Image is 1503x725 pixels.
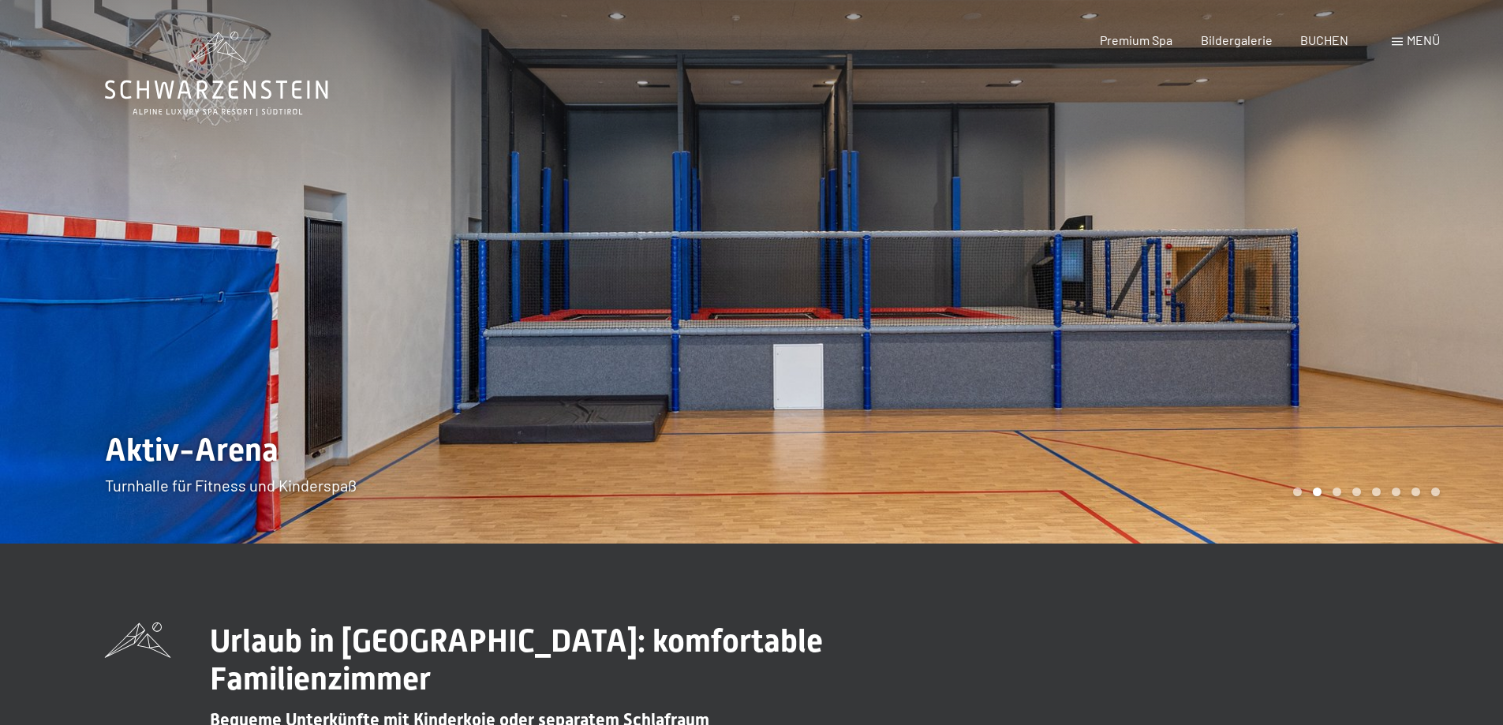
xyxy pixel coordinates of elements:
div: Carousel Page 2 (Current Slide) [1313,488,1322,496]
div: Carousel Page 5 [1372,488,1381,496]
span: Urlaub in [GEOGRAPHIC_DATA]: komfortable Familienzimmer [210,622,823,697]
div: Carousel Page 7 [1411,488,1420,496]
a: Bildergalerie [1201,32,1273,47]
div: Carousel Page 4 [1352,488,1361,496]
a: BUCHEN [1300,32,1348,47]
span: Menü [1407,32,1440,47]
div: Carousel Pagination [1288,488,1440,496]
div: Carousel Page 1 [1293,488,1302,496]
div: Carousel Page 8 [1431,488,1440,496]
div: Carousel Page 6 [1392,488,1400,496]
a: Premium Spa [1100,32,1172,47]
div: Carousel Page 3 [1333,488,1341,496]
